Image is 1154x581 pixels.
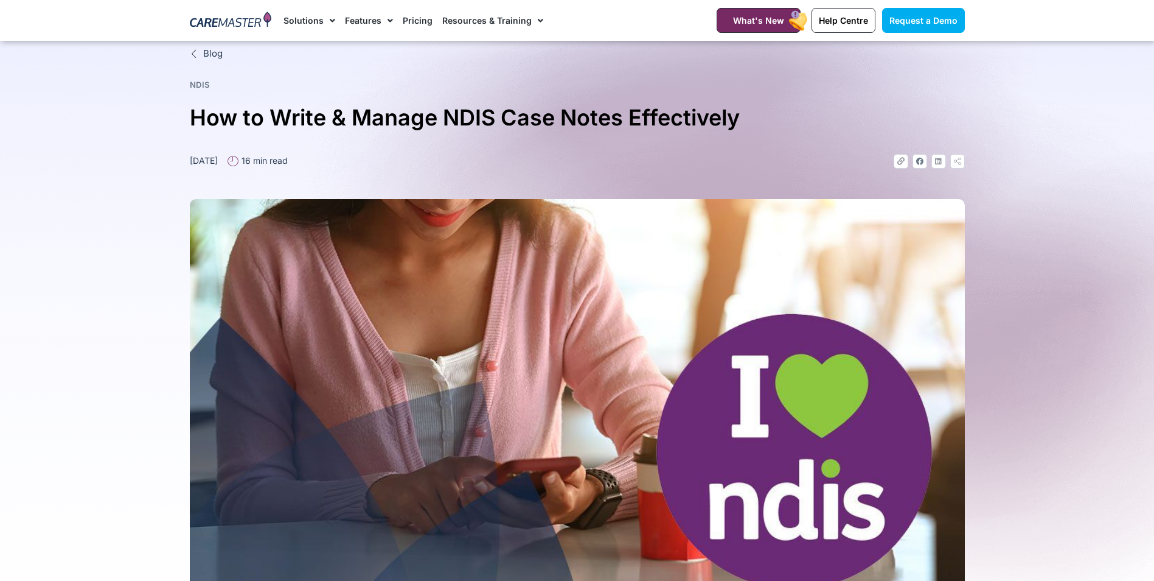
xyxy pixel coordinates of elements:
[812,8,875,33] a: Help Centre
[882,8,965,33] a: Request a Demo
[190,80,210,90] a: NDIS
[889,15,958,26] span: Request a Demo
[733,15,784,26] span: What's New
[190,100,965,136] h1: How to Write & Manage NDIS Case Notes Effectively
[238,154,288,167] span: 16 min read
[190,12,272,30] img: CareMaster Logo
[200,47,223,61] span: Blog
[717,8,801,33] a: What's New
[819,15,868,26] span: Help Centre
[190,47,965,61] a: Blog
[190,155,218,166] time: [DATE]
